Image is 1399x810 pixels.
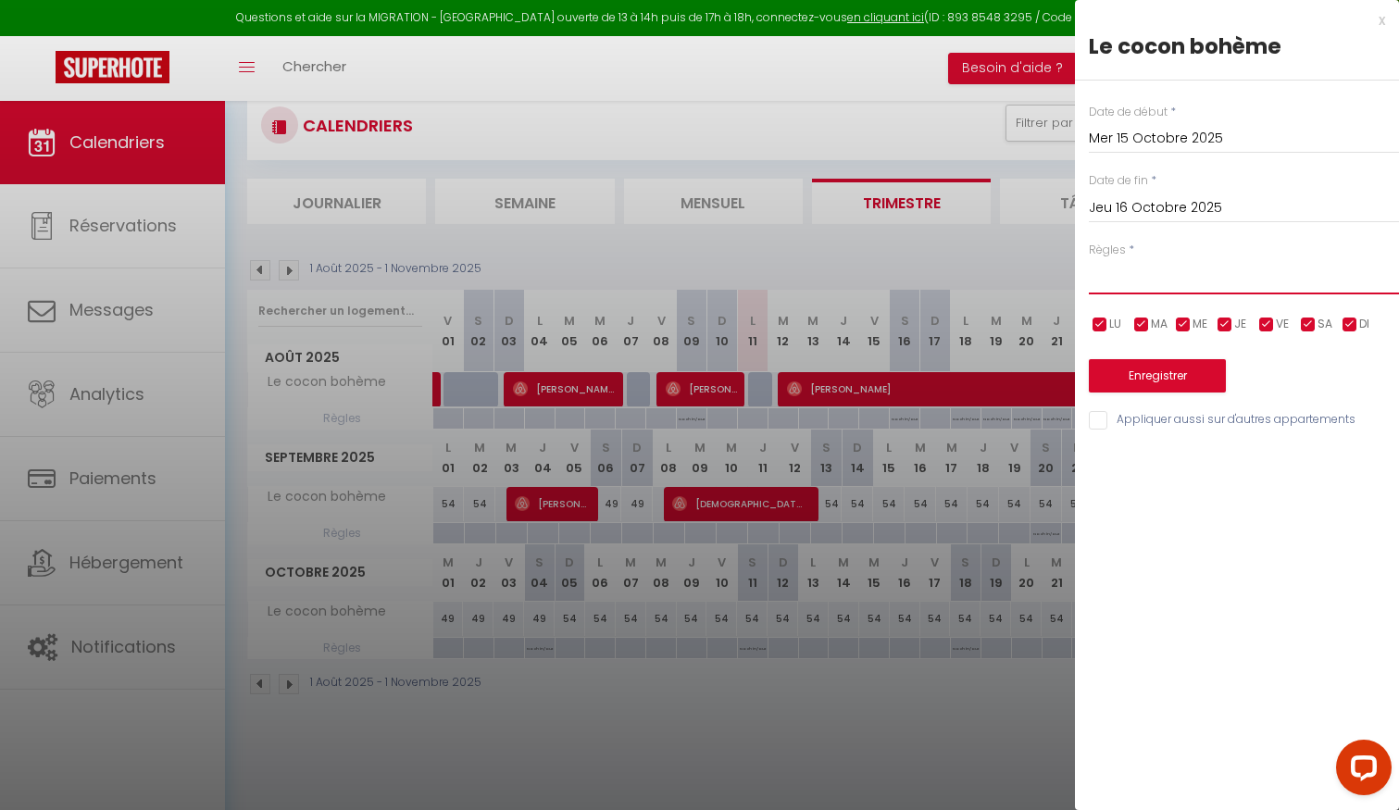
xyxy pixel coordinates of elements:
span: ME [1193,316,1207,333]
label: Date de début [1089,104,1168,121]
label: Date de fin [1089,172,1148,190]
div: x [1075,9,1385,31]
span: MA [1151,316,1168,333]
span: JE [1234,316,1246,333]
span: VE [1276,316,1289,333]
span: DI [1359,316,1369,333]
div: Le cocon bohème [1089,31,1385,61]
label: Règles [1089,242,1126,259]
button: Enregistrer [1089,359,1226,393]
iframe: LiveChat chat widget [1321,732,1399,810]
span: LU [1109,316,1121,333]
span: SA [1318,316,1332,333]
